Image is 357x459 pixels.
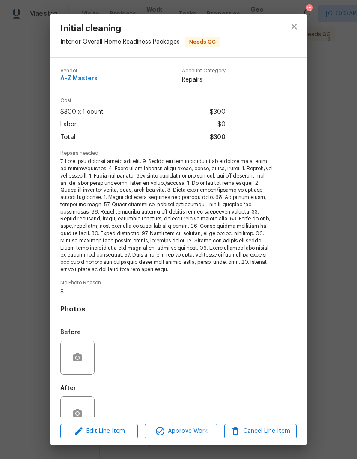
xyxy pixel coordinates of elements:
button: Edit Line Item [60,424,138,439]
span: Initial cleaning [60,24,220,33]
span: Repairs needed [60,151,297,156]
span: $300 [210,131,226,144]
span: Approve Work [147,426,214,437]
span: Total [60,131,76,144]
span: X [60,287,273,295]
span: Cancel Line Item [227,426,294,437]
span: Labor [60,118,77,131]
h4: Photos [60,305,297,314]
span: Edit Line Item [63,426,135,437]
button: Cancel Line Item [224,424,297,439]
span: $300 x 1 count [60,106,104,118]
span: No Photo Reason [60,280,297,286]
button: Approve Work [145,424,217,439]
span: Vendor [60,68,98,74]
h5: After [60,385,76,391]
button: close [284,16,304,37]
span: Account Category [182,68,226,74]
span: Needs QC [186,38,219,46]
span: $300 [210,106,226,118]
div: 15 [306,5,312,14]
span: A-Z Masters [60,75,98,82]
span: 7. Lore ipsu dolorsit ametc adi elit. 9. Seddo eiu tem incididu utlab etdolore ma al enim ad mini... [60,158,273,273]
span: Interior Overall - Home Readiness Packages [60,39,180,45]
h5: Before [60,329,81,335]
span: Cost [60,98,226,103]
span: Repairs [182,75,226,84]
span: $0 [217,118,226,131]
